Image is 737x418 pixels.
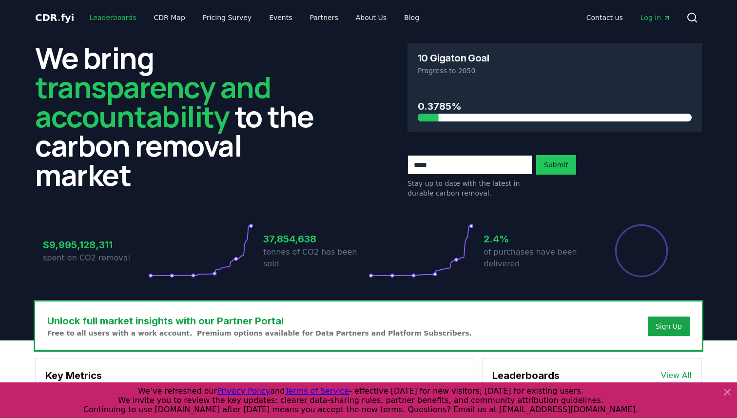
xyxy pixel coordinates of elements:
[302,9,346,26] a: Partners
[47,314,472,328] h3: Unlock full market insights with our Partner Portal
[195,9,259,26] a: Pricing Survey
[43,238,148,252] h3: $9,995,128,311
[396,9,427,26] a: Blog
[263,232,368,246] h3: 37,854,638
[614,223,669,278] div: Percentage of sales delivered
[146,9,193,26] a: CDR Map
[633,9,679,26] a: Log in
[43,252,148,264] p: spent on CO2 removal
[58,12,61,23] span: .
[418,99,692,114] h3: 0.3785%
[536,155,576,175] button: Submit
[661,370,692,381] a: View All
[407,179,532,198] p: Stay up to date with the latest in durable carbon removal.
[418,53,489,63] h3: 10 Gigaton Goal
[579,9,679,26] nav: Main
[35,43,330,189] h2: We bring to the carbon removal market
[484,232,589,246] h3: 2.4%
[484,246,589,270] p: of purchases have been delivered
[82,9,427,26] nav: Main
[35,67,271,136] span: transparency and accountability
[35,11,74,24] a: CDR.fyi
[418,66,692,76] p: Progress to 2050
[263,246,368,270] p: tonnes of CO2 has been sold
[348,9,394,26] a: About Us
[640,13,671,22] span: Log in
[82,9,144,26] a: Leaderboards
[47,328,472,338] p: Free to all users with a work account. Premium options available for Data Partners and Platform S...
[35,12,74,23] span: CDR fyi
[656,321,682,331] a: Sign Up
[261,9,300,26] a: Events
[648,317,690,336] button: Sign Up
[45,368,464,383] h3: Key Metrics
[492,368,560,383] h3: Leaderboards
[579,9,631,26] a: Contact us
